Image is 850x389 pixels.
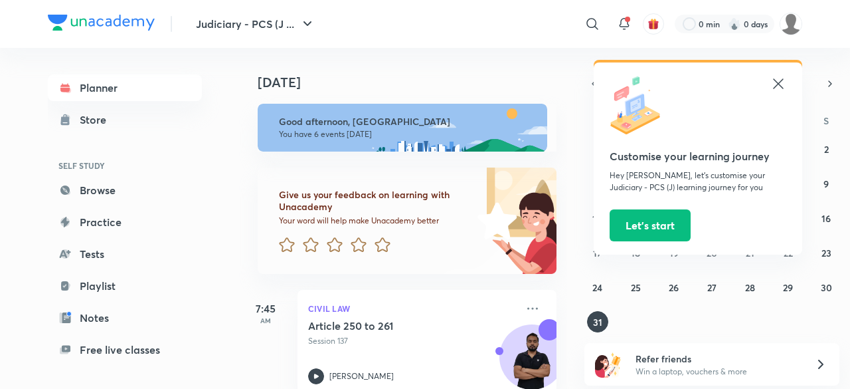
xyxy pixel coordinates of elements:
button: August 24, 2025 [587,277,608,298]
abbr: August 19, 2025 [669,247,679,259]
button: Judiciary - PCS (J ... [188,11,323,37]
abbr: August 28, 2025 [745,281,755,294]
button: August 3, 2025 [587,173,608,194]
div: Store [80,112,114,128]
h5: Article 250 to 261 [308,319,473,332]
button: Let’s start [610,209,691,241]
button: avatar [643,13,664,35]
a: Practice [48,209,202,235]
h5: Customise your learning journey [610,148,786,164]
a: Tests [48,241,202,267]
img: avatar [647,18,659,30]
h5: 7:45 [239,301,292,317]
iframe: Help widget launcher [732,337,835,374]
img: afternoon [258,104,547,152]
abbr: August 27, 2025 [707,281,717,294]
button: August 2, 2025 [815,138,837,160]
img: icon [610,76,669,136]
button: August 10, 2025 [587,207,608,229]
h4: [DATE] [258,74,570,90]
abbr: August 18, 2025 [631,247,640,259]
img: streak [728,17,741,31]
button: August 23, 2025 [815,242,837,263]
button: August 17, 2025 [587,242,608,263]
h6: SELF STUDY [48,154,202,177]
abbr: August 31, 2025 [593,316,602,328]
abbr: Saturday [823,114,829,127]
p: Win a laptop, vouchers & more [636,366,799,378]
a: Browse [48,177,202,203]
p: AM [239,317,292,324]
img: Company Logo [48,15,155,31]
img: feedback_image [432,168,556,274]
abbr: August 26, 2025 [669,281,679,294]
abbr: August 16, 2025 [821,212,831,225]
abbr: August 2, 2025 [824,143,829,156]
abbr: August 25, 2025 [631,281,641,294]
abbr: August 10, 2025 [592,212,602,225]
img: referral [595,351,622,378]
a: Playlist [48,273,202,299]
p: Civil Law [308,301,517,317]
p: [PERSON_NAME] [329,370,394,382]
h6: Give us your feedback on learning with Unacademy [279,189,473,213]
img: Shefali Garg [780,13,802,35]
button: August 27, 2025 [701,277,722,298]
p: Hey [PERSON_NAME], let’s customise your Judiciary - PCS (J) learning journey for you [610,170,786,194]
abbr: August 23, 2025 [821,247,831,259]
abbr: August 29, 2025 [783,281,793,294]
a: Planner [48,74,202,101]
abbr: August 21, 2025 [746,247,754,259]
abbr: August 20, 2025 [707,247,717,259]
button: August 31, 2025 [587,311,608,332]
h6: Good afternoon, [GEOGRAPHIC_DATA] [279,116,535,128]
button: August 9, 2025 [815,173,837,194]
abbr: August 17, 2025 [593,247,602,259]
button: August 16, 2025 [815,207,837,229]
p: You have 6 events [DATE] [279,129,535,140]
button: August 28, 2025 [739,277,760,298]
a: Free live classes [48,336,202,363]
a: Notes [48,305,202,331]
a: Company Logo [48,15,155,34]
abbr: August 22, 2025 [784,247,793,259]
button: August 30, 2025 [815,277,837,298]
a: Store [48,106,202,133]
abbr: August 9, 2025 [823,178,829,190]
p: Session 137 [308,335,517,347]
p: Your word will help make Unacademy better [279,215,473,226]
h6: Refer friends [636,352,799,366]
abbr: August 30, 2025 [821,281,832,294]
button: August 25, 2025 [625,277,646,298]
button: August 26, 2025 [663,277,685,298]
abbr: August 24, 2025 [592,281,602,294]
button: August 29, 2025 [778,277,799,298]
